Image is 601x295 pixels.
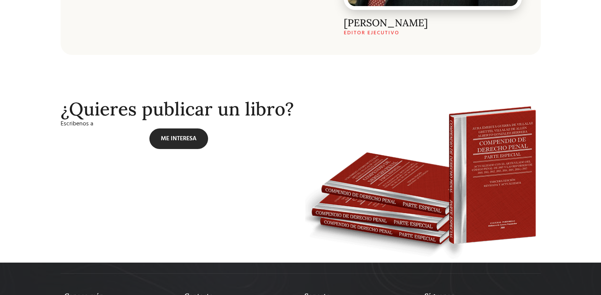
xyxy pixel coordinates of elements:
[149,128,208,149] a: ME INTERESA
[93,119,189,129] a: [EMAIL_ADDRESS][DOMAIN_NAME]
[61,99,297,119] h2: ¿Quieres publicar un libro?
[161,134,197,143] span: ME INTERESA
[344,18,522,29] h4: [PERSON_NAME]
[344,30,522,37] h6: Editor Ejecutivo
[61,119,297,128] div: Escribenos a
